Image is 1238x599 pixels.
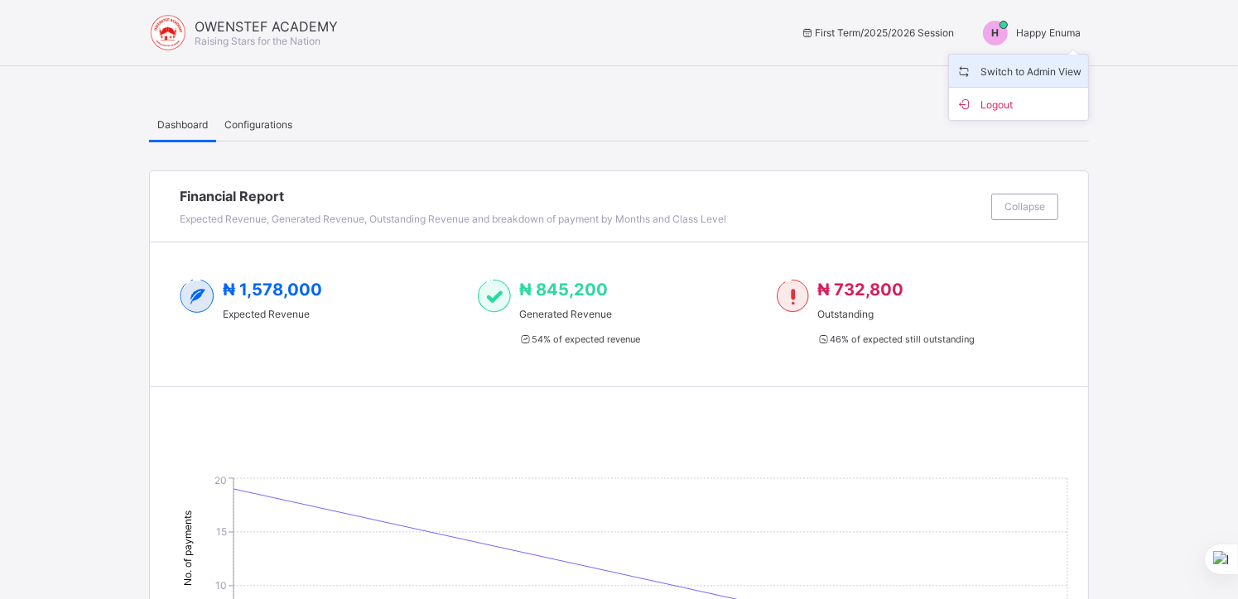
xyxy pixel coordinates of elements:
span: ₦ 1,578,000 [223,280,322,299]
span: ₦ 732,800 [817,280,903,299]
img: expected-2.4343d3e9d0c965b919479240f3db56ac.svg [180,280,214,313]
span: Generated Revenue [519,308,640,320]
span: Configurations [224,118,292,131]
span: Switch to Admin View [956,61,1081,80]
span: Collapse [1004,200,1045,213]
tspan: No. of payments [181,510,194,586]
span: Dashboard [157,118,208,131]
span: session/term information [801,26,954,39]
span: Raising Stars for the Nation [195,35,320,47]
img: outstanding-1.146d663e52f09953f639664a84e30106.svg [777,280,809,313]
span: Expected Revenue, Generated Revenue, Outstanding Revenue and breakdown of payment by Months and C... [180,213,726,225]
span: OWENSTEF ACADEMY [195,18,338,35]
tspan: 10 [215,579,227,592]
span: Financial Report [180,188,983,204]
span: Happy Enuma [1016,26,1081,39]
img: paid-1.3eb1404cbcb1d3b736510a26bbfa3ccb.svg [478,280,510,313]
span: H [992,26,1000,39]
tspan: 15 [216,525,227,538]
span: Expected Revenue [223,308,322,320]
span: 54 % of expected revenue [519,333,640,345]
li: dropdown-list-item-name-0 [949,55,1088,88]
span: Outstanding [817,308,975,320]
span: Logout [956,94,1081,113]
tspan: 20 [214,474,227,486]
li: dropdown-list-item-buttom-1 [949,88,1088,120]
span: 46 % of expected still outstanding [817,333,975,345]
span: ₦ 845,200 [519,280,608,299]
